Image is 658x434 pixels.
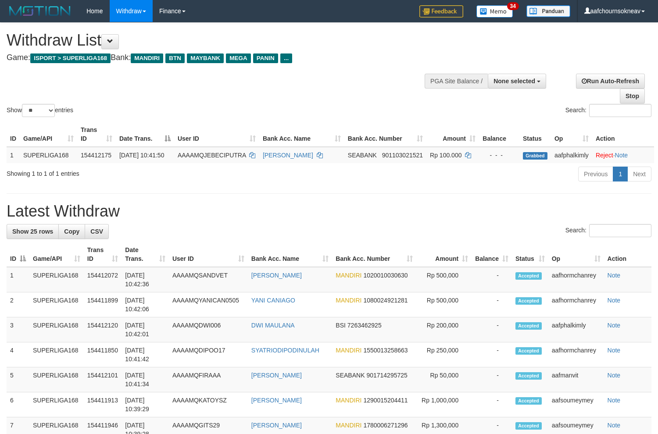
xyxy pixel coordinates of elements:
a: Reject [596,152,613,159]
img: MOTION_logo.png [7,4,73,18]
th: Action [592,122,654,147]
td: Rp 500,000 [416,267,472,292]
th: Game/API: activate to sort column ascending [29,242,84,267]
th: Date Trans.: activate to sort column ascending [122,242,169,267]
span: Copy 1020010030630 to clipboard [363,272,408,279]
td: - [472,267,512,292]
span: SEABANK [348,152,377,159]
a: Copy [58,224,85,239]
td: Rp 50,000 [416,367,472,392]
h4: Game: Bank: [7,53,430,62]
span: Copy 1550013258663 to clipboard [363,347,408,354]
span: Rp 100.000 [430,152,461,159]
td: Rp 200,000 [416,317,472,342]
img: Button%20Memo.svg [476,5,513,18]
span: MANDIRI [336,422,361,429]
td: - [472,292,512,317]
td: aafhormchanrey [548,342,604,367]
td: 6 [7,392,29,417]
span: ... [280,53,292,63]
button: None selected [488,74,546,89]
td: - [472,342,512,367]
th: Bank Acc. Name: activate to sort column ascending [248,242,333,267]
span: SEABANK [336,372,365,379]
span: Accepted [515,397,542,405]
a: SYATRIODIPODINULAH [251,347,319,354]
span: BTN [165,53,185,63]
span: MAYBANK [187,53,224,63]
a: Note [608,372,621,379]
td: 154412101 [84,367,122,392]
td: AAAAMQDWI006 [169,317,248,342]
th: Amount: activate to sort column ascending [426,122,479,147]
span: [DATE] 10:41:50 [119,152,164,159]
a: Show 25 rows [7,224,59,239]
td: AAAAMQSANDVET [169,267,248,292]
td: aafhormchanrey [548,292,604,317]
span: Accepted [515,297,542,305]
td: Rp 250,000 [416,342,472,367]
td: 4 [7,342,29,367]
th: Bank Acc. Number: activate to sort column ascending [332,242,416,267]
span: ISPORT > SUPERLIGA168 [30,53,111,63]
td: [DATE] 10:41:42 [122,342,169,367]
span: MANDIRI [336,397,361,404]
span: MANDIRI [336,347,361,354]
a: Note [608,272,621,279]
td: [DATE] 10:42:36 [122,267,169,292]
td: 1 [7,267,29,292]
th: Op: activate to sort column ascending [551,122,592,147]
td: SUPERLIGA168 [29,342,84,367]
div: Showing 1 to 1 of 1 entries [7,166,268,178]
th: ID: activate to sort column descending [7,242,29,267]
a: YANI CANIAGO [251,297,295,304]
td: SUPERLIGA168 [29,267,84,292]
a: [PERSON_NAME] [251,372,302,379]
a: Note [608,422,621,429]
span: CSV [90,228,103,235]
th: Op: activate to sort column ascending [548,242,604,267]
span: Accepted [515,422,542,430]
select: Showentries [22,104,55,117]
label: Show entries [7,104,73,117]
span: PANIN [253,53,278,63]
span: Copy 1290015204411 to clipboard [363,397,408,404]
label: Search: [565,104,651,117]
td: AAAAMQFIRAAA [169,367,248,392]
td: Rp 1,000,000 [416,392,472,417]
td: 154411899 [84,292,122,317]
span: Accepted [515,322,542,330]
td: AAAAMQYANICAN0505 [169,292,248,317]
input: Search: [589,224,651,237]
td: 5 [7,367,29,392]
th: Balance [479,122,519,147]
td: Rp 500,000 [416,292,472,317]
a: [PERSON_NAME] [263,152,313,159]
span: Grabbed [523,152,547,160]
img: panduan.png [526,5,570,17]
th: Amount: activate to sort column ascending [416,242,472,267]
th: User ID: activate to sort column ascending [169,242,248,267]
th: Bank Acc. Number: activate to sort column ascending [344,122,426,147]
td: 154411850 [84,342,122,367]
span: Copy 1080024921281 to clipboard [363,297,408,304]
td: [DATE] 10:39:29 [122,392,169,417]
td: 154412072 [84,267,122,292]
span: 34 [507,2,519,10]
td: 3 [7,317,29,342]
a: Run Auto-Refresh [576,74,645,89]
th: Action [604,242,651,267]
div: PGA Site Balance / [425,74,488,89]
td: - [472,367,512,392]
h1: Latest Withdraw [7,203,651,220]
a: CSV [85,224,109,239]
th: Trans ID: activate to sort column ascending [77,122,116,147]
a: [PERSON_NAME] [251,422,302,429]
a: [PERSON_NAME] [251,272,302,279]
a: 1 [613,167,628,181]
td: 1 [7,147,20,163]
td: 154411913 [84,392,122,417]
td: aafphalkimly [551,147,592,163]
a: Note [615,152,628,159]
td: SUPERLIGA168 [29,392,84,417]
